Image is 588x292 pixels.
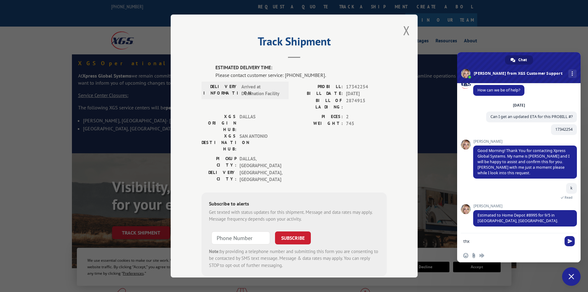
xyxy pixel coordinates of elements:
h2: Track Shipment [202,37,387,49]
label: XGS DESTINATION HUB: [202,133,236,152]
span: 17342254 [346,83,387,91]
span: Audio message [479,253,484,258]
span: k [570,185,573,191]
label: DELIVERY INFORMATION: [203,83,238,97]
span: Send [565,236,575,246]
button: SUBSCRIBE [275,231,311,244]
span: Insert an emoji [463,253,468,258]
span: Chat [518,55,527,65]
label: PROBILL: [294,83,343,91]
span: 745 [346,120,387,127]
span: 17342254 [555,127,573,132]
span: Good Morning! Thank You for contacting Xpress Global Systems. My name is [PERSON_NAME] and I will... [477,148,569,176]
div: by providing a telephone number and submitting this form you are consenting to be contacted by SM... [209,248,379,269]
span: Send a file [471,253,476,258]
label: BILL DATE: [294,90,343,97]
label: WEIGHT: [294,120,343,127]
span: 2874915 [346,97,387,110]
label: PIECES: [294,113,343,121]
span: [GEOGRAPHIC_DATA] , [GEOGRAPHIC_DATA] [240,169,281,183]
div: Get texted with status updates for this shipment. Message and data rates may apply. Message frequ... [209,209,379,223]
input: Phone Number [211,231,270,244]
button: Close modal [403,22,410,39]
strong: Note: [209,248,220,254]
span: [PERSON_NAME] [473,139,577,144]
div: Please contact customer service: [PHONE_NUMBER]. [215,71,387,79]
span: Arrived at Destination Facility [241,83,283,97]
span: DALLAS [240,113,281,133]
label: DELIVERY CITY: [202,169,236,183]
span: Can I get an updated ETA for this PROBILL #? [490,114,573,119]
span: How can we be of help? [477,87,520,93]
label: XGS ORIGIN HUB: [202,113,236,133]
label: BILL OF LADING: [294,97,343,110]
textarea: Compose your message... [463,233,562,249]
a: Close chat [562,267,581,286]
span: SAN ANTONIO [240,133,281,152]
span: [DATE] [346,90,387,97]
span: Estimated to Home Depot #8995 for 9/5 in [GEOGRAPHIC_DATA], [GEOGRAPHIC_DATA]. [477,213,558,223]
div: Subscribe to alerts [209,200,379,209]
a: Chat [505,55,533,65]
span: [PERSON_NAME] [473,204,577,208]
span: DALLAS , [GEOGRAPHIC_DATA] [240,155,281,169]
label: ESTIMATED DELIVERY TIME: [215,64,387,71]
span: Read [565,195,573,200]
label: PICKUP CITY: [202,155,236,169]
span: 2 [346,113,387,121]
div: [DATE] [513,104,525,107]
